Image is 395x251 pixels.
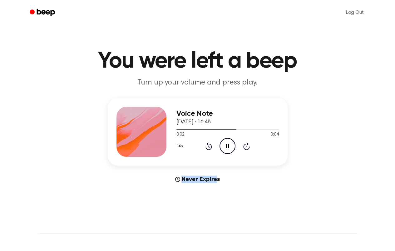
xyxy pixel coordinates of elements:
[340,5,370,20] a: Log Out
[270,131,279,138] span: 0:04
[176,110,279,118] h3: Voice Note
[176,141,186,151] button: 1.0x
[25,7,61,19] a: Beep
[108,176,288,183] div: Never Expires
[78,78,318,88] p: Turn up your volume and press play.
[38,50,358,73] h1: You were left a beep
[176,131,185,138] span: 0:02
[176,119,211,125] span: [DATE] · 16:48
